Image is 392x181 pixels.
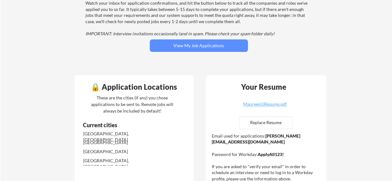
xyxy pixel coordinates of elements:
div: Your Resume [233,83,295,91]
strong: ApplyAll123! [258,152,284,157]
div: [GEOGRAPHIC_DATA], [GEOGRAPHIC_DATA] [83,131,149,143]
div: These are the cities (if any) you chose applications to be sent to. Remote jobs will always be in... [90,94,175,114]
a: MaureenOResume.pdf [228,102,302,112]
div: [GEOGRAPHIC_DATA] [83,148,149,155]
div: Current cities [83,122,169,128]
div: 🔒 Application Locations [76,83,192,91]
button: View My Job Applications [150,39,248,52]
div: MaureenOResume.pdf [228,102,302,106]
div: [GEOGRAPHIC_DATA] [83,139,149,146]
em: IMPORTANT: Interview invitations occasionally land in spam. Please check your spam folder daily! [85,31,275,36]
strong: [PERSON_NAME][EMAIL_ADDRESS][DOMAIN_NAME] [212,133,300,145]
div: [GEOGRAPHIC_DATA], [GEOGRAPHIC_DATA] [83,158,149,170]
